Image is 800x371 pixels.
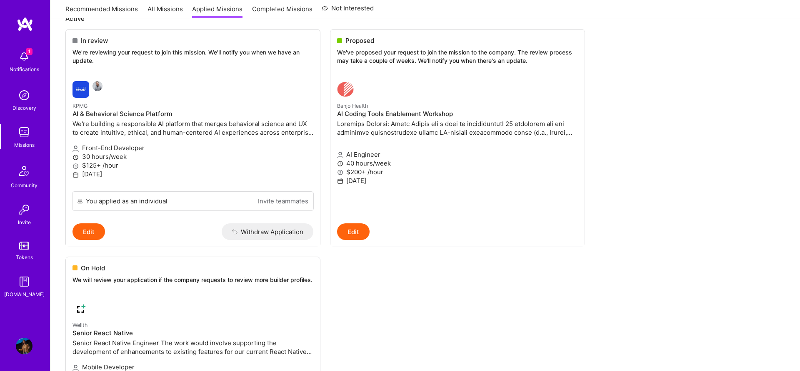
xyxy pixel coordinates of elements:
a: All Missions [147,5,183,18]
p: 40 hours/week [337,159,578,168]
p: [DATE] [337,176,578,185]
p: We're building a responsible AI platform that merges behavioral science and UX to create intuitiv... [72,119,313,137]
img: tokens [19,242,29,250]
p: We're reviewing your request to join this mission. We'll notify you when we have an update. [72,48,313,64]
img: KPMG company logo [72,81,89,98]
img: Banjo Health company logo [337,81,354,98]
img: logo [17,17,33,32]
i: icon MoneyGray [72,163,79,169]
div: Tokens [16,253,33,262]
p: $125+ /hour [72,161,313,170]
img: Wellth company logo [72,300,89,317]
img: teamwork [16,124,32,141]
button: Edit [72,223,105,240]
p: $200+ /hour [337,168,578,176]
div: You applied as an individual [86,197,167,205]
a: Applied Missions [192,5,242,18]
h4: AI & Behavioral Science Platform [72,110,313,118]
div: [DOMAIN_NAME] [4,290,45,299]
img: guide book [16,273,32,290]
h4: Senior React Native [72,329,313,337]
i: icon Applicant [72,365,79,371]
p: We will review your application if the company requests to review more builder profiles. [72,276,313,284]
i: icon Applicant [72,146,79,152]
p: Loremips Dolorsi: Ametc Adipis eli s doei te incididuntutl 25 etdolorem ali eni adminimve quisnos... [337,119,578,137]
button: Edit [337,223,370,240]
span: On Hold [81,264,105,272]
div: Invite [18,218,31,227]
a: Not Interested [322,3,374,18]
small: KPMG [72,103,87,109]
p: We've proposed your request to join the mission to the company. The review process may take a cou... [337,48,578,64]
span: In review [81,36,108,45]
img: Ryan Dodd [92,81,102,91]
img: Community [14,161,34,181]
p: AI Engineer [337,150,578,159]
p: Active [65,14,785,23]
i: icon Calendar [72,172,79,178]
p: Front-End Developer [72,143,313,152]
a: Invite teammates [258,197,308,205]
i: icon Applicant [337,152,343,158]
span: 1 [26,48,32,55]
p: Senior React Native Engineer The work would involve supporting the development of enhancements to... [72,339,313,356]
div: Missions [14,141,35,149]
p: [DATE] [72,170,313,178]
img: User Avatar [16,338,32,354]
button: Withdraw Application [222,223,314,240]
img: discovery [16,87,32,104]
a: KPMG company logoRyan DoddKPMGAI & Behavioral Science PlatformWe're building a responsible AI pla... [66,74,320,191]
p: 30 hours/week [72,152,313,161]
a: Recommended Missions [65,5,138,18]
div: Notifications [10,65,39,74]
a: Completed Missions [252,5,312,18]
img: Invite [16,201,32,218]
small: Banjo Health [337,103,368,109]
i: icon MoneyGray [337,169,343,176]
a: User Avatar [14,338,35,354]
div: Community [11,181,37,190]
i: icon Clock [72,154,79,161]
i: icon Calendar [337,178,343,184]
i: icon Clock [337,161,343,167]
img: bell [16,48,32,65]
a: Banjo Health company logoBanjo HealthAI Coding Tools Enablement WorkshopLoremips Dolorsi: Ametc A... [330,74,585,223]
span: Proposed [345,36,374,45]
small: Wellth [72,322,87,328]
h4: AI Coding Tools Enablement Workshop [337,110,578,118]
div: Discovery [12,104,36,112]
